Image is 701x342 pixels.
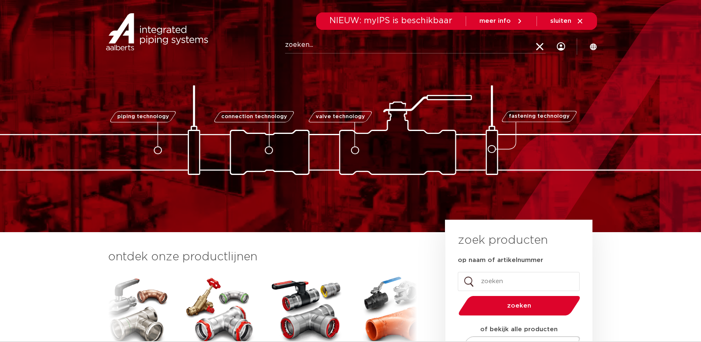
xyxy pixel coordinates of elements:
a: meer info [479,17,523,25]
span: valve technology [315,114,365,119]
strong: of bekijk alle producten [480,326,558,332]
span: NIEUW: myIPS is beschikbaar [329,17,452,25]
span: fastening technology [509,114,570,119]
h3: zoek producten [458,232,548,249]
span: piping technology [117,114,169,119]
span: sluiten [550,18,571,24]
a: sluiten [550,17,584,25]
span: meer info [479,18,511,24]
label: op naam of artikelnummer [458,256,543,264]
button: zoeken [455,295,584,316]
span: zoeken [480,303,559,309]
input: zoeken... [285,37,546,53]
h3: ontdek onze productlijnen [108,249,417,265]
span: connection technology [221,114,287,119]
input: zoeken [458,272,580,291]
